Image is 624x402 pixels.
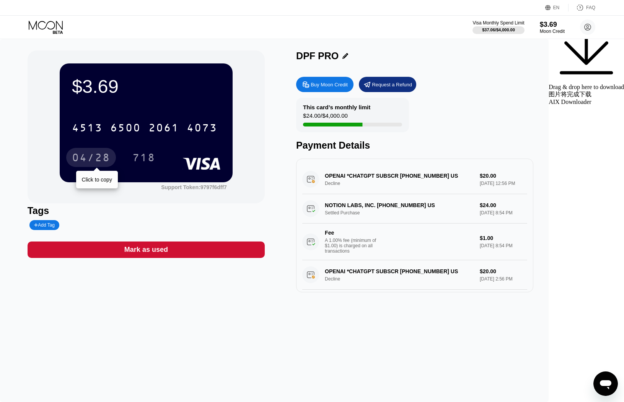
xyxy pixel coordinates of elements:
div: Fee [325,230,378,236]
div: Mark as used [124,245,168,254]
div: FeeA 1.00% fee (minimum of $1.00) is charged on all transactions$1.00[DATE] 8:54 PM [302,224,527,260]
div: [DATE] 8:54 PM [480,243,527,248]
div: $3.69Moon Credit [540,21,565,34]
div: 4513650020614073 [67,118,222,137]
div: EN [545,4,569,11]
div: Payment Details [296,140,533,151]
div: Buy Moon Credit [296,77,354,92]
div: AIX Downloader [549,99,624,105]
iframe: Button to launch messaging window [593,371,618,396]
div: Support Token:9797f6dff7 [161,184,227,190]
div: $1.00 [480,235,527,241]
div: FAQ [586,5,595,10]
div: Mark as used [28,242,265,258]
div: 2061 [148,123,179,135]
div: Moon Credit [540,29,565,34]
div: $24.00 / $4,000.00 [303,112,348,123]
div: Tags [28,205,265,216]
div: 718 [127,148,161,167]
div: Request a Refund [372,81,412,88]
div: 4073 [187,123,217,135]
div: 图片将完成下载 [549,91,624,99]
div: Buy Moon Credit [311,81,348,88]
div: 6500 [110,123,141,135]
div: FAQ [569,4,595,11]
div: DPF PRO [296,50,339,62]
div: 4513 [72,123,103,135]
div: EN [553,5,560,10]
div: 718 [132,152,155,165]
div: Add Tag [34,222,55,228]
div: Visa Monthly Spend Limit$37.06/$4,000.00 [472,20,524,34]
div: This card’s monthly limit [303,104,370,110]
div: Add Tag [29,220,59,230]
div: Drag & drop here to download [549,84,624,91]
div: $3.69 [72,76,220,97]
div: Support Token: 9797f6dff7 [161,184,227,190]
div: 04/28 [72,152,110,165]
div: 04/28 [66,148,116,167]
div: A 1.00% fee (minimum of $1.00) is charged on all transactions [325,238,382,254]
div: $3.69 [540,21,565,29]
div: Request a Refund [359,77,416,92]
div: Click to copy [82,177,112,183]
div: Visa Monthly Spend Limit [472,20,524,26]
div: $37.06 / $4,000.00 [482,28,515,32]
